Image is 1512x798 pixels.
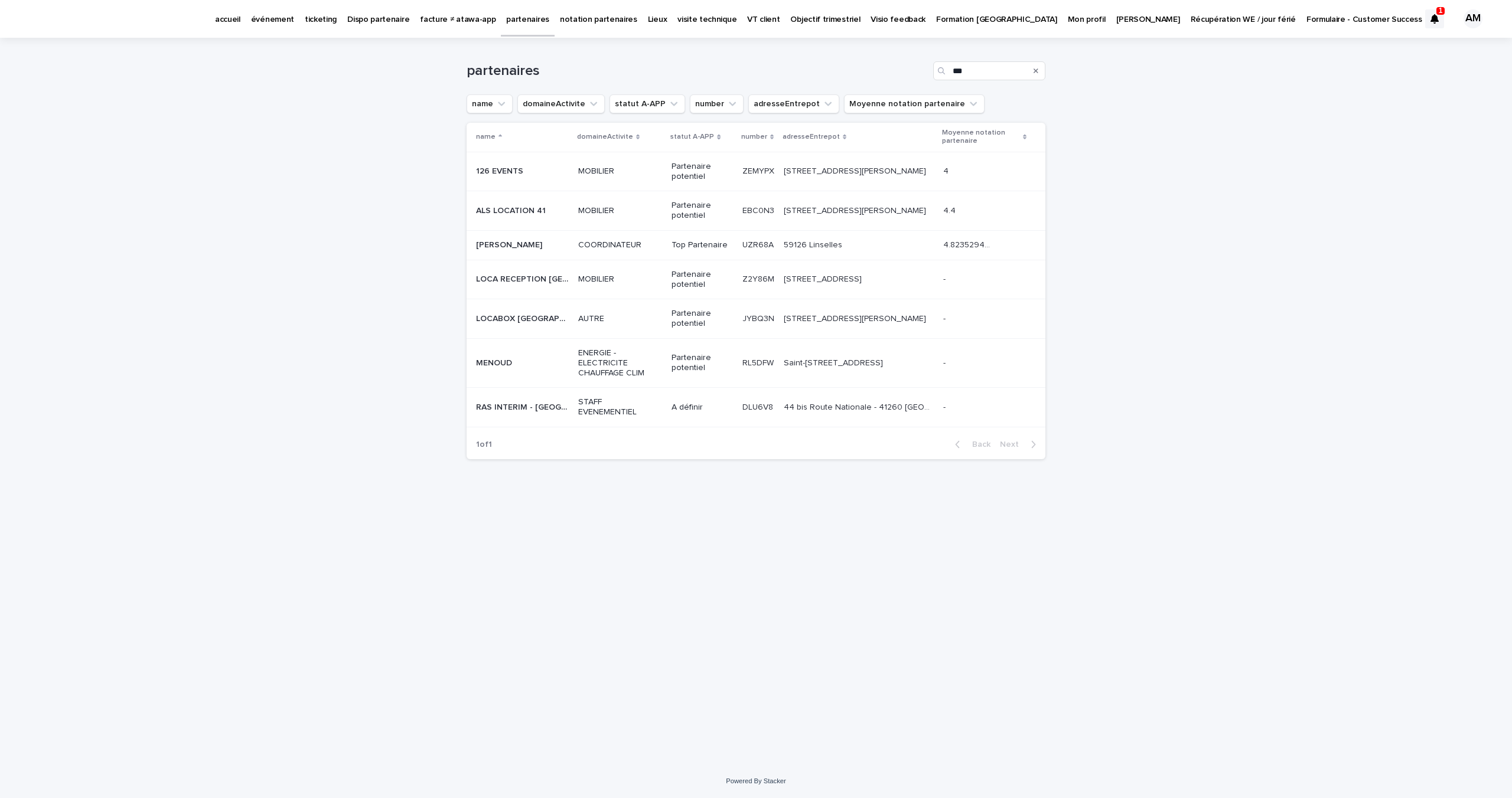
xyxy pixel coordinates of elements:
p: Saint-[STREET_ADDRESS] [784,356,885,368]
img: Ls34BcGeRexTGTNfXpUC [24,7,138,31]
p: RL5DFW [742,356,776,368]
p: DLU6V8 [742,400,775,413]
p: number [741,130,767,143]
div: 1 [1425,9,1444,28]
p: 4.4 [943,204,958,216]
button: name [467,94,513,113]
tr: LOCA RECEPTION [GEOGRAPHIC_DATA]LOCA RECEPTION [GEOGRAPHIC_DATA] MOBILIERPartenaire potentielZ2Y8... [467,260,1045,299]
p: UZR68A [742,238,776,250]
a: Powered By Stacker [726,777,786,784]
p: - [943,312,948,324]
p: 4.823529411764706 [943,238,995,250]
button: domaineActivite [517,94,605,113]
p: 1 Rue Albert Calmette 41260 La Chaussée-Saint-Victor [784,204,928,216]
p: MENOUD [476,356,514,368]
p: Z2Y86M [742,272,777,284]
button: Next [995,439,1045,450]
p: 4 [943,164,951,176]
p: ENERGIE - ELECTRICITE CHAUFFAGE CLIM [578,348,663,378]
p: - [943,272,948,284]
tr: [PERSON_NAME][PERSON_NAME] COORDINATEURTop PartenaireUZR68AUZR68A 59126 Linselles59126 Linselles ... [467,230,1045,260]
p: Top Partenaire [672,240,732,250]
tr: MENOUDMENOUD ENERGIE - ELECTRICITE CHAUFFAGE CLIMPartenaire potentielRL5DFWRL5DFW Saint-[STREET_A... [467,338,1045,387]
tr: RAS INTERIM - [GEOGRAPHIC_DATA]RAS INTERIM - [GEOGRAPHIC_DATA] STAFF EVENEMENTIELA définirDLU6V8D... [467,388,1045,427]
p: ALS LOCATION 41 [476,204,548,216]
button: adresseEntrepot [748,94,839,113]
p: [PERSON_NAME] [476,238,545,250]
p: A définir [672,403,732,413]
p: Moyenne notation partenaire [942,126,1019,148]
button: Moyenne notation partenaire [844,94,985,113]
p: - [943,400,948,413]
p: 1 [1439,6,1443,15]
tr: 126 EVENTS126 EVENTS MOBILIERPartenaire potentielZEMYPXZEMYPX [STREET_ADDRESS][PERSON_NAME][STREE... [467,152,1045,191]
p: 1 of 1 [467,430,501,459]
p: [STREET_ADDRESS][PERSON_NAME] [784,312,928,324]
p: 126 Route Nationale 6, 69720 Saint-Bonnet-de-Mure [784,272,864,284]
p: RAS INTERIM - BLOIS [476,400,571,413]
p: Partenaire potentiel [672,270,732,290]
p: statut A-APP [670,130,714,143]
button: number [690,94,744,113]
p: MOBILIER [578,274,663,284]
p: 44 bis Route Nationale - 41260 La Chaussée-Saint-Victor [784,400,937,413]
h1: partenaires [467,63,928,80]
p: MOBILIER [578,166,663,176]
span: Back [965,440,990,449]
tr: LOCABOX [GEOGRAPHIC_DATA]LOCABOX [GEOGRAPHIC_DATA] AUTREPartenaire potentielJYBQ3NJYBQ3N [STREET_... [467,299,1045,339]
button: statut A-APP [610,94,685,113]
tr: ALS LOCATION 41ALS LOCATION 41 MOBILIERPartenaire potentielEBC0N3EBC0N3 [STREET_ADDRESS][PERSON_N... [467,191,1045,231]
p: 126 EVENTS [476,164,526,176]
p: 126 avenue du Général Leclerc - 93500 Pantin [784,164,928,176]
p: LOCABOX [GEOGRAPHIC_DATA] [476,312,571,324]
p: EBC0N3 [742,204,777,216]
p: ZEMYPX [742,164,777,176]
input: Search [933,61,1045,80]
p: Partenaire potentiel [672,353,732,373]
div: AM [1464,9,1482,28]
p: MOBILIER [578,206,663,216]
p: Partenaire potentiel [672,162,732,182]
p: domaineActivite [577,130,633,143]
p: COORDINATEUR [578,240,663,250]
p: AUTRE [578,314,663,324]
p: Partenaire potentiel [672,201,732,221]
p: Partenaire potentiel [672,309,732,329]
p: JYBQ3N [742,312,777,324]
p: LOCA RECEPTION LYON [476,272,571,284]
p: 59126 Linselles [784,238,845,250]
p: STAFF EVENEMENTIEL [578,397,663,417]
p: - [943,356,948,368]
span: Next [1000,440,1026,449]
p: name [476,130,496,143]
button: Back [946,439,995,450]
p: adresseEntrepot [783,130,840,143]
